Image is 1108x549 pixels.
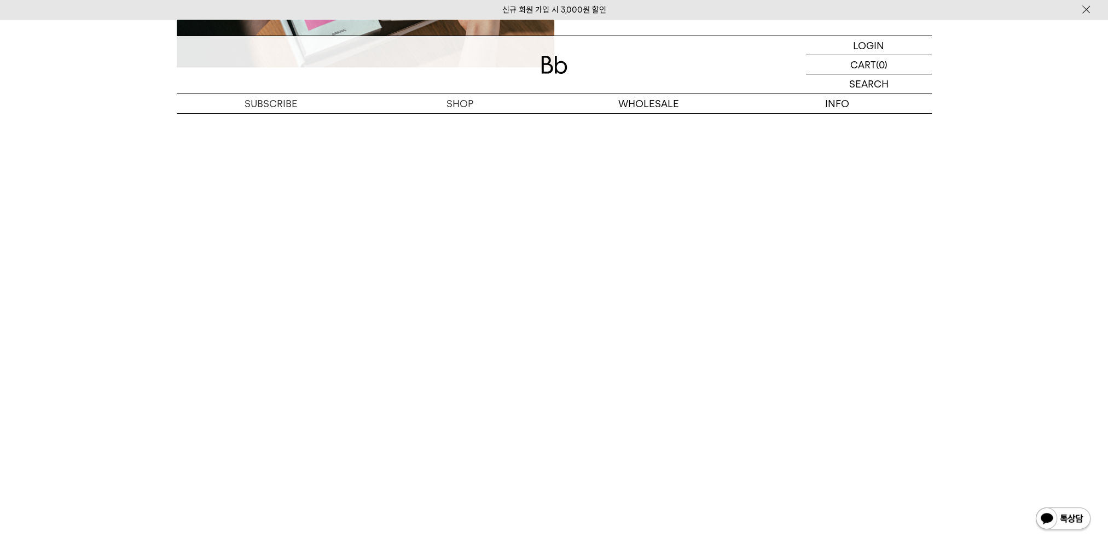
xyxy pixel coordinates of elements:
a: 신규 회원 가입 시 3,000원 할인 [502,5,606,15]
img: 카카오톡 채널 1:1 채팅 버튼 [1035,506,1092,533]
p: CART [850,55,876,74]
img: 로고 [541,56,567,74]
a: LOGIN [806,36,932,55]
p: INFO [743,94,932,113]
p: (0) [876,55,887,74]
p: WHOLESALE [554,94,743,113]
a: CART (0) [806,55,932,74]
a: SHOP [366,94,554,113]
p: LOGIN [853,36,884,55]
p: SEARCH [849,74,889,94]
a: SUBSCRIBE [177,94,366,113]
